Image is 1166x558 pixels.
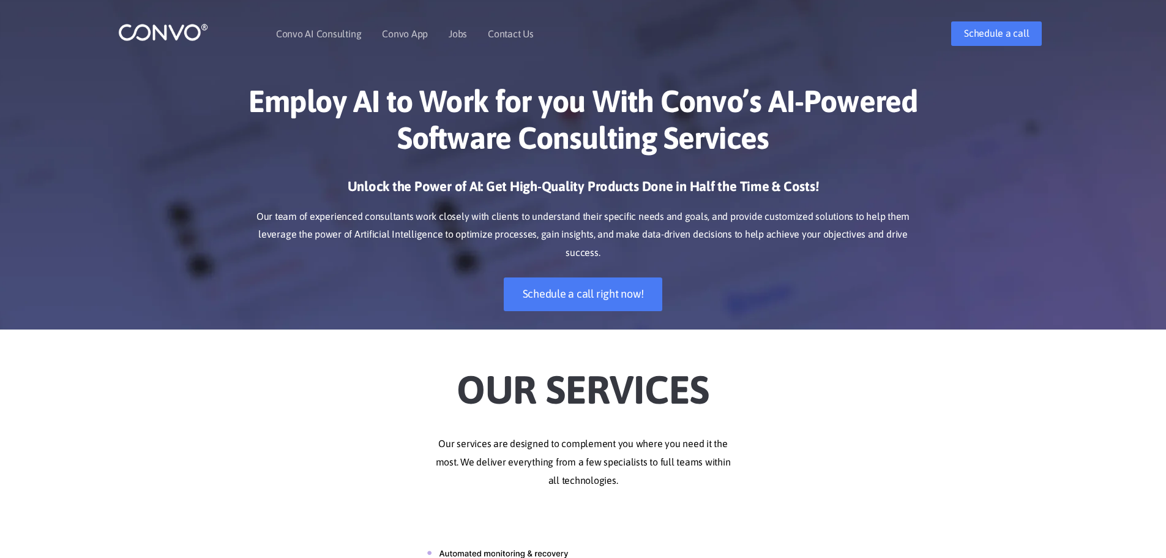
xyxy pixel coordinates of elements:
[951,21,1042,46] a: Schedule a call
[244,208,923,263] p: Our team of experienced consultants work closely with clients to understand their specific needs ...
[118,23,208,42] img: logo_1.png
[504,277,663,311] a: Schedule a call right now!
[449,29,467,39] a: Jobs
[276,29,361,39] a: Convo AI Consulting
[382,29,428,39] a: Convo App
[244,83,923,165] h1: Employ AI to Work for you With Convo’s AI-Powered Software Consulting Services
[244,348,923,417] h2: Our Services
[488,29,534,39] a: Contact Us
[244,435,923,490] p: Our services are designed to complement you where you need it the most. We deliver everything fro...
[244,178,923,205] h3: Unlock the Power of AI: Get High-Quality Products Done in Half the Time & Costs!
